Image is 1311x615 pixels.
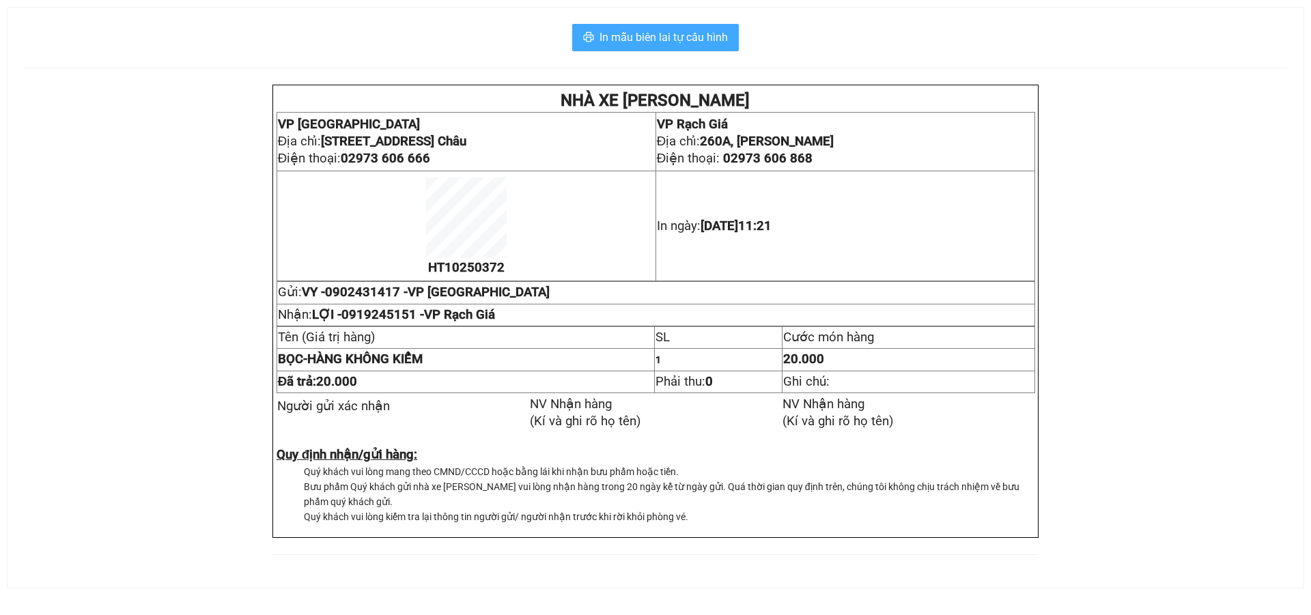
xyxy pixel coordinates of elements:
[424,307,495,322] span: VP Rạch Giá
[325,285,550,300] span: 0902431417 -
[530,397,612,412] span: NV Nhận hàng
[657,134,834,149] span: Địa chỉ:
[278,352,307,367] span: -
[302,285,550,300] span: VY -
[304,509,1035,524] li: Quý khách vui lòng kiểm tra lại thông tin người gửi/ người nhận trước khi rời khỏi phòng vé.
[321,134,466,149] strong: [STREET_ADDRESS] Châu
[700,134,834,149] strong: 260A, [PERSON_NAME]
[278,352,423,367] strong: HÀNG KHÔNG KIỂM
[701,218,772,233] span: [DATE]
[783,330,874,345] span: Cước món hàng
[312,307,495,322] span: LỢI -
[572,24,739,51] button: printerIn mẫu biên lai tự cấu hình
[278,151,430,166] span: Điện thoại:
[408,285,550,300] span: VP [GEOGRAPHIC_DATA]
[278,374,357,389] span: Đã trả:
[783,397,864,412] span: NV Nhận hàng
[655,354,661,365] span: 1
[341,151,430,166] span: 02973 606 666
[705,374,713,389] strong: 0
[316,374,357,389] span: 20.000
[600,29,728,46] span: In mẫu biên lai tự cấu hình
[530,414,641,429] span: (Kí và ghi rõ họ tên)
[657,151,813,166] span: Điện thoại:
[723,151,813,166] span: 02973 606 868
[657,218,772,233] span: In ngày:
[278,117,420,132] span: VP [GEOGRAPHIC_DATA]
[341,307,495,322] span: 0919245151 -
[561,91,750,110] strong: NHÀ XE [PERSON_NAME]
[783,352,824,367] span: 20.000
[783,414,894,429] span: (Kí và ghi rõ họ tên)
[655,374,713,389] span: Phải thu:
[738,218,772,233] span: 11:21
[583,31,594,44] span: printer
[428,260,505,275] span: HT10250372
[304,464,1035,479] li: Quý khách vui lòng mang theo CMND/CCCD hoặc bằng lái khi nhận bưu phẩm hoặc tiền.
[304,479,1035,509] li: Bưu phẩm Quý khách gửi nhà xe [PERSON_NAME] vui lòng nhận hàng trong 20 ngày kể từ ngày gửi. Quá ...
[657,117,728,132] span: VP Rạch Giá
[655,330,670,345] span: SL
[783,374,830,389] span: Ghi chú:
[278,307,495,322] span: Nhận:
[278,134,466,149] span: Địa chỉ:
[278,285,550,300] span: Gửi:
[278,330,376,345] span: Tên (Giá trị hàng)
[277,399,390,414] span: Người gửi xác nhận
[277,447,417,462] strong: Quy định nhận/gửi hàng:
[278,352,303,367] span: BỌC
